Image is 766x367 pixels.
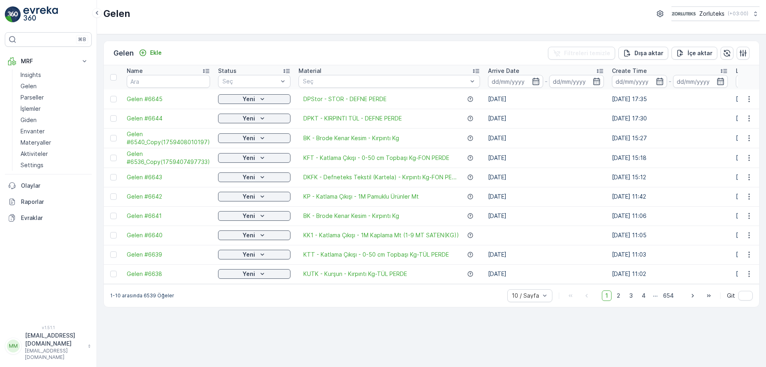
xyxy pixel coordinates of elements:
a: DKFK - Defneteks Tekstil (Kartela) - Kırpıntı Kg-FON PE... [303,173,457,181]
div: Toggle Row Selected [110,193,117,200]
td: [DATE] [484,109,608,128]
span: KP - Katlama Çıkışı - 1M Pamuklu Ürünler Mt [303,193,419,201]
span: BK - Brode Kenar Kesim - Kırpıntı Kg [303,134,399,142]
span: 21 kg [37,172,52,179]
a: Olaylar [5,178,92,194]
p: Yeni [243,251,255,259]
a: Parseller [17,92,92,103]
div: Toggle Row Selected [110,155,117,161]
p: Raporlar [21,198,89,206]
p: Create Time [612,67,647,75]
p: - [669,77,671,86]
button: Yeni [218,250,290,259]
span: 654 [659,290,677,301]
a: DPStor - STOR - DEFNE PERDE [303,95,387,103]
input: Ara [127,75,210,88]
button: İçe aktar [671,47,717,60]
p: Arrive Date [488,67,519,75]
a: KK1 - Katlama Çıkışı - 1M Kaplama Mt (1-9 MT SATEN(KG)) [303,231,459,239]
td: [DATE] 11:42 [608,187,732,206]
p: Materyaller [21,139,51,147]
a: Insights [17,69,92,81]
p: Gelen [113,48,134,59]
span: 0 kg [40,185,52,192]
td: [DATE] 11:06 [608,206,732,226]
td: [DATE] [484,187,608,206]
div: MM [7,340,20,352]
a: Gelen #6641 [127,212,210,220]
a: Gelen #6536_Copy(1759407497733) [127,150,210,166]
span: Gelen #6644 [27,132,64,139]
a: Gelen #6643 [127,173,210,181]
td: [DATE] 17:30 [608,109,732,128]
span: Son Ağırlık : [7,185,40,192]
button: Ekle [136,48,165,58]
p: Aktiviteler [21,150,48,158]
span: 4 [638,290,649,301]
p: Yeni [243,212,255,220]
p: MRF [21,57,76,65]
span: v 1.51.1 [5,325,92,330]
div: Toggle Row Selected [110,115,117,122]
span: Name : [7,132,27,139]
p: Giden [21,116,37,124]
p: [EMAIL_ADDRESS][DOMAIN_NAME] [25,332,84,348]
div: Toggle Row Selected [110,232,117,238]
p: Insights [21,71,41,79]
p: Yeni [243,231,255,239]
input: dd/mm/yyyy [488,75,543,88]
button: MRF [5,53,92,69]
a: Aktiviteler [17,148,92,160]
a: Gelen [17,81,92,92]
p: Envanter [21,127,45,135]
img: logo_light-DOdMpM7g.png [23,6,58,23]
a: KTT - Katlama Çıkışı - 0-50 cm Topbaşı Kg-TÜL PERDE [303,251,449,259]
button: Yeni [218,172,290,182]
p: Yeni [243,193,255,201]
td: [DATE] 17:35 [608,89,732,109]
p: Material [299,67,321,75]
a: BK - Brode Kenar Kesim - Kırpıntı Kg [303,212,399,220]
span: Net Tutar : [7,172,37,179]
button: MM[EMAIL_ADDRESS][DOMAIN_NAME][EMAIL_ADDRESS][DOMAIN_NAME] [5,332,92,361]
a: Gelen #6644 [127,114,210,122]
p: ( +03:00 ) [728,10,748,17]
p: Yeni [243,154,255,162]
div: Toggle Row Selected [110,271,117,277]
button: Yeni [218,230,290,240]
td: [DATE] [484,89,608,109]
p: Gelen [103,7,130,20]
td: [DATE] [484,148,608,168]
span: Gelen #6640 [127,231,210,239]
td: [DATE] 15:18 [608,148,732,168]
td: [DATE] [484,128,608,148]
p: Yeni [243,173,255,181]
a: Gelen #6645 [127,95,210,103]
td: [DATE] 11:03 [608,245,732,264]
button: Yeni [218,211,290,221]
p: Ekle [150,49,162,57]
button: Yeni [218,94,290,104]
button: Yeni [218,192,290,201]
p: İşlemler [21,105,41,113]
p: Yeni [243,270,255,278]
p: Zorluteks [699,10,725,18]
div: Toggle Row Selected [110,135,117,141]
a: KFT - Katlama Çıkışı - 0-50 cm Topbaşı Kg-FON PERDE [303,154,449,162]
td: [DATE] [484,245,608,264]
a: Gelen #6540_Copy(1759408010197) [127,130,210,146]
input: dd/mm/yyyy [673,75,728,88]
td: [DATE] [484,206,608,226]
p: ... [653,290,658,301]
span: Gelen #6642 [127,193,210,201]
span: İlk Ağırlık : [7,145,35,152]
div: Toggle Row Selected [110,213,117,219]
td: [DATE] 11:05 [608,226,732,245]
p: Name [127,67,143,75]
p: Yeni [243,95,255,103]
input: dd/mm/yyyy [612,75,667,88]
